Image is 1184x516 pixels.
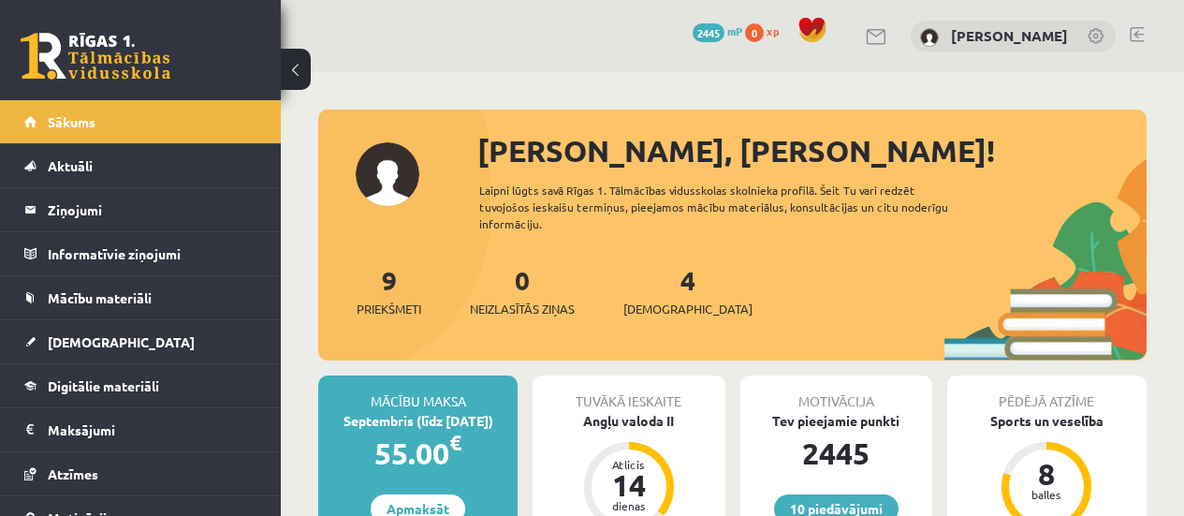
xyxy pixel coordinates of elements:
div: balles [1018,489,1074,500]
a: Sākums [24,100,257,143]
a: Digitālie materiāli [24,364,257,407]
a: Rīgas 1. Tālmācības vidusskola [21,33,170,80]
span: [DEMOGRAPHIC_DATA] [48,333,195,350]
span: Mācību materiāli [48,289,152,306]
span: € [449,429,461,456]
div: 8 [1018,459,1074,489]
img: Rūta Nora Bengere [920,28,939,47]
a: Maksājumi [24,408,257,451]
span: Priekšmeti [357,300,421,318]
div: Sports un veselība [947,411,1147,431]
div: Tuvākā ieskaite [533,376,724,411]
div: Atlicis [601,459,657,470]
div: Angļu valoda II [533,411,724,431]
div: 14 [601,470,657,500]
div: Septembris (līdz [DATE]) [318,411,518,431]
a: Atzīmes [24,452,257,495]
div: Laipni lūgts savā Rīgas 1. Tālmācības vidusskolas skolnieka profilā. Šeit Tu vari redzēt tuvojošo... [479,182,976,232]
span: Aktuāli [48,157,93,174]
div: 55.00 [318,431,518,476]
span: 0 [745,23,764,42]
span: Neizlasītās ziņas [470,300,575,318]
span: 2445 [693,23,724,42]
legend: Ziņojumi [48,188,257,231]
a: 2445 mP [693,23,742,38]
legend: Maksājumi [48,408,257,451]
div: Tev pieejamie punkti [740,411,932,431]
span: [DEMOGRAPHIC_DATA] [623,300,753,318]
span: Digitālie materiāli [48,377,159,394]
div: dienas [601,500,657,511]
a: 9Priekšmeti [357,263,421,318]
a: 0Neizlasītās ziņas [470,263,575,318]
div: Mācību maksa [318,376,518,411]
a: 4[DEMOGRAPHIC_DATA] [623,263,753,318]
span: Sākums [48,113,95,130]
a: Aktuāli [24,144,257,187]
span: mP [727,23,742,38]
span: xp [767,23,779,38]
div: Motivācija [740,376,932,411]
a: [PERSON_NAME] [951,26,1068,45]
a: Ziņojumi [24,188,257,231]
span: Atzīmes [48,465,98,482]
a: [DEMOGRAPHIC_DATA] [24,320,257,363]
div: 2445 [740,431,932,476]
div: [PERSON_NAME], [PERSON_NAME]! [477,128,1147,173]
a: Informatīvie ziņojumi [24,232,257,275]
a: 0 xp [745,23,788,38]
a: Mācību materiāli [24,276,257,319]
div: Pēdējā atzīme [947,376,1147,411]
legend: Informatīvie ziņojumi [48,232,257,275]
